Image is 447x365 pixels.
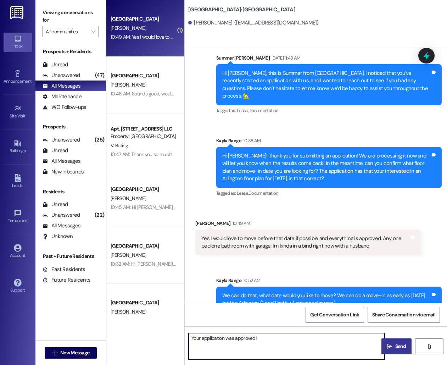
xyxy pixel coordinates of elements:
[231,220,250,227] div: 10:49 AM
[111,82,146,88] span: [PERSON_NAME]
[426,344,432,349] i: 
[4,277,32,296] a: Support
[189,333,385,360] textarea: Your application was approved!
[111,133,176,140] div: Property: [GEOGRAPHIC_DATA]
[248,107,278,114] span: Documentation
[27,217,28,222] span: •
[43,93,82,100] div: Maintenance
[395,343,406,350] span: Send
[26,112,27,117] span: •
[43,72,80,79] div: Unanswered
[111,195,146,201] span: [PERSON_NAME]
[248,190,278,196] span: Documentation
[216,105,442,116] div: Tagged as:
[111,72,176,79] div: [GEOGRAPHIC_DATA]
[43,136,80,144] div: Unanswered
[188,6,295,13] b: [GEOGRAPHIC_DATA]: [GEOGRAPHIC_DATA]
[35,48,106,55] div: Prospects + Residents
[43,211,80,219] div: Unanswered
[43,104,86,111] div: WO Follow-ups
[387,344,392,349] i: 
[43,147,68,154] div: Unread
[4,242,32,261] a: Account
[93,210,106,221] div: (22)
[32,78,33,83] span: •
[43,276,90,284] div: Future Residents
[52,350,57,356] i: 
[222,152,430,183] div: Hi [PERSON_NAME]! Thank you for submitting an application! We are processing it now and will let ...
[35,123,106,131] div: Prospects
[111,242,176,250] div: [GEOGRAPHIC_DATA]
[201,235,409,250] div: Yes I would love to move before that date if possible and everything is approved. Any one bed one...
[188,19,319,27] div: [PERSON_NAME]. ([EMAIL_ADDRESS][DOMAIN_NAME])
[237,107,248,114] span: Lease ,
[46,26,88,37] input: All communities
[4,137,32,156] a: Buildings
[381,338,412,354] button: Send
[306,307,364,323] button: Get Conversation Link
[372,311,435,319] span: Share Conversation via email
[4,33,32,52] a: Inbox
[111,90,266,97] div: 10:48 AM: Sounds good, would you like to be removed from our contact list?
[368,307,440,323] button: Share Conversation via email
[43,222,80,229] div: All Messages
[222,292,430,307] div: We can do that, what date would you like to move? We can do a move-in as early as [DATE] for the ...
[237,190,248,196] span: Lease ,
[216,137,442,147] div: Kayla Range
[43,7,99,26] label: Viewing conversations for
[216,54,442,64] div: Summer [PERSON_NAME]
[111,142,128,149] span: V. Rolling
[216,277,442,287] div: Kayla Range
[35,188,106,195] div: Residents
[93,134,106,145] div: (25)
[91,29,95,34] i: 
[111,309,146,315] span: [PERSON_NAME]
[4,103,32,122] a: Site Visit •
[43,82,80,90] div: All Messages
[43,266,85,273] div: Past Residents
[111,125,176,133] div: Apt. [STREET_ADDRESS] LLC
[111,151,172,157] div: 10:47 AM: Thank you so much!
[111,15,176,23] div: [GEOGRAPHIC_DATA]
[43,157,80,165] div: All Messages
[43,233,73,240] div: Unknown
[45,347,97,359] button: New Message
[4,172,32,191] a: Leads
[10,6,25,19] img: ResiDesk Logo
[241,137,261,144] div: 10:38 AM
[43,201,68,208] div: Unread
[111,252,146,258] span: [PERSON_NAME]
[270,54,300,62] div: [DATE] 11:43 AM
[60,349,89,356] span: New Message
[111,299,176,306] div: [GEOGRAPHIC_DATA]
[111,186,176,193] div: [GEOGRAPHIC_DATA]
[4,207,32,226] a: Templates •
[111,25,146,31] span: [PERSON_NAME]
[195,220,421,229] div: [PERSON_NAME]
[216,188,442,198] div: Tagged as:
[222,70,430,100] div: Hi [PERSON_NAME], this is Summer from [GEOGRAPHIC_DATA]. I noticed that you’ve recently started a...
[241,277,261,284] div: 10:52 AM
[310,311,359,319] span: Get Conversation Link
[43,61,68,68] div: Unread
[43,168,84,176] div: New Inbounds
[93,70,106,81] div: (47)
[35,253,106,260] div: Past + Future Residents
